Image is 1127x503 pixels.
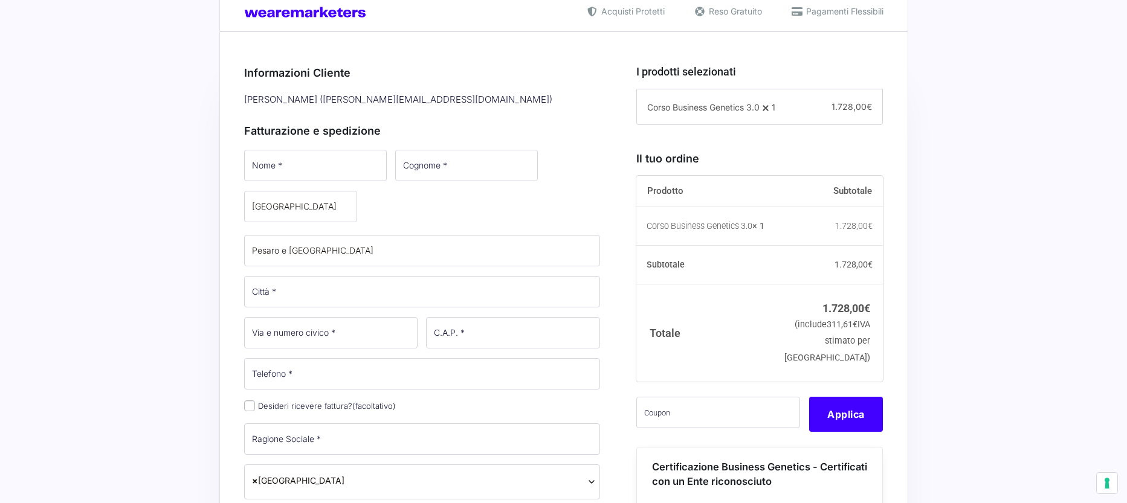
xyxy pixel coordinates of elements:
[809,397,883,432] button: Applica
[853,319,857,330] span: €
[240,90,605,110] div: [PERSON_NAME] ( [PERSON_NAME][EMAIL_ADDRESS][DOMAIN_NAME] )
[598,5,665,18] span: Acquisti Protetti
[832,101,872,112] span: 1.728,00
[636,207,778,245] td: Corso Business Genetics 3.0
[352,401,396,411] span: (facoltativo)
[244,358,601,389] input: Telefono *
[1097,473,1117,493] button: Le tue preferenze relative al consenso per le tecnologie di tracciamento
[772,102,775,112] span: 1
[395,150,538,181] input: Cognome *
[636,246,778,284] th: Subtotale
[835,221,873,231] bdi: 1.728,00
[868,260,873,269] span: €
[244,123,601,139] h3: Fatturazione e spedizione
[647,102,760,112] span: Corso Business Genetics 3.0
[244,276,601,307] input: Città *
[244,400,255,411] input: Desideri ricevere fattura?(facoltativo)
[244,464,601,499] span: Italia
[706,5,762,18] span: Reso Gratuito
[835,260,873,269] bdi: 1.728,00
[822,302,870,315] bdi: 1.728,00
[636,63,883,80] h3: I prodotti selezionati
[636,150,883,167] h3: Il tuo ordine
[867,101,872,112] span: €
[10,456,46,492] iframe: Customerly Messenger Launcher
[244,150,387,181] input: Nome *
[784,319,870,362] small: (include IVA stimato per [GEOGRAPHIC_DATA])
[803,5,883,18] span: Pagamenti Flessibili
[778,176,883,207] th: Subtotale
[752,220,764,232] strong: × 1
[636,397,800,428] input: Coupon
[252,474,258,487] span: ×
[252,474,593,487] span: Italia
[868,221,873,231] span: €
[244,423,601,455] input: Ragione Sociale *
[652,461,867,488] span: Certificazione Business Genetics - Certificati con un Ente riconosciuto
[864,302,870,315] span: €
[244,401,396,411] label: Desideri ricevere fattura?
[636,176,778,207] th: Prodotto
[244,317,418,348] input: Via e numero civico *
[426,317,600,348] input: C.A.P. *
[636,284,778,381] th: Totale
[244,65,601,81] h3: Informazioni Cliente
[827,319,857,330] span: 311,61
